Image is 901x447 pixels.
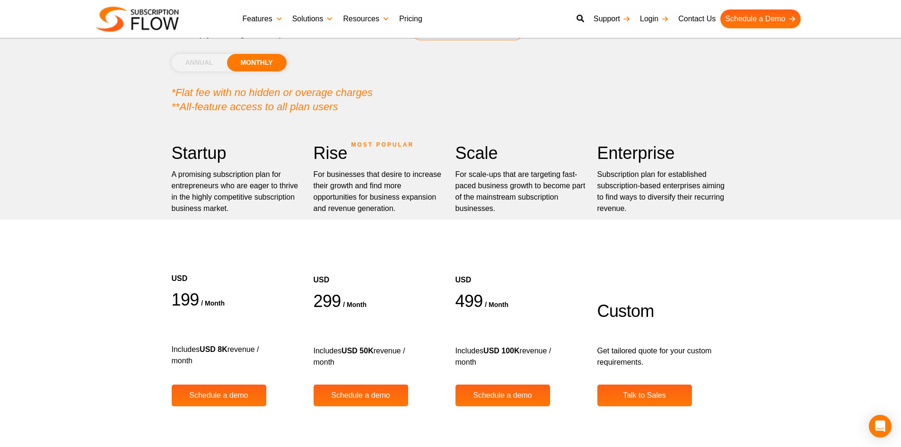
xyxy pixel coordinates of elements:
[455,331,588,380] div: Includes revenue / month
[483,347,519,355] strong: USD 100K
[314,291,341,311] span: 299
[341,347,358,355] strong: USD
[674,9,720,28] a: Contact Us
[172,87,373,98] em: *Flat fee with no hidden or overage charges
[201,299,225,307] span: / month
[597,331,730,380] div: Get tailored quote for your custom requirements.
[172,142,304,164] h2: Startup
[623,392,666,399] span: Talk to Sales
[331,392,390,399] span: Schedule a demo
[172,385,266,406] a: Schedule a demo
[172,54,227,71] li: ANNUAL
[455,169,588,214] div: For scale-ups that are targeting fast-paced business growth to become part of the mainstream subs...
[589,9,635,28] a: Support
[485,301,508,308] span: / month
[172,290,199,309] span: 199
[343,301,367,308] span: / month
[172,101,338,113] em: **All-feature access to all plan users
[869,415,892,438] div: Open Intercom Messenger
[314,246,446,290] div: USD
[597,142,730,164] h2: Enterprise
[96,7,179,32] img: Subscriptionflow
[172,169,304,214] p: A promising subscription plan for entrepreneurs who are eager to thrive in the highly competitive...
[455,291,483,311] span: 499
[338,9,394,28] a: Resources
[455,246,588,290] div: USD
[227,54,287,71] li: MONTHLY
[720,9,800,28] a: Schedule a Demo
[189,392,248,399] span: Schedule a demo
[238,9,288,28] a: Features
[635,9,674,28] a: Login
[597,169,730,214] p: Subscription plan for established subscription-based enterprises aiming to find ways to diversify...
[314,331,446,380] div: Includes revenue / month
[394,9,427,28] a: Pricing
[359,347,373,355] strong: 50K
[455,385,550,406] a: Schedule a demo
[172,245,304,289] div: USD
[314,385,408,406] a: Schedule a demo
[455,142,588,164] h2: Scale
[288,9,339,28] a: Solutions
[314,169,446,214] div: For businesses that desire to increase their growth and find more opportunities for business expa...
[172,330,304,378] div: Includes revenue / month
[597,301,654,321] span: Custom
[597,385,692,406] a: Talk to Sales
[200,345,227,353] strong: USD 8K
[473,392,532,399] span: Schedule a demo
[314,142,446,164] h2: Rise
[351,134,414,156] span: MOST POPULAR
